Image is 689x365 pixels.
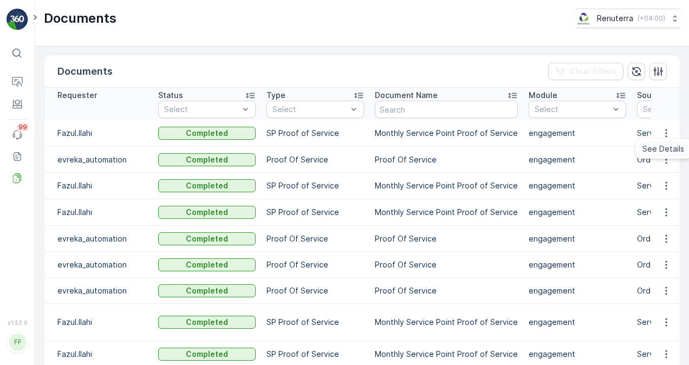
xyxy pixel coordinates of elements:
button: Completed [158,206,256,219]
button: Completed [158,284,256,297]
p: Fazul.Ilahi [57,180,147,191]
p: Completed [186,180,228,191]
p: Requester [57,90,97,101]
button: Completed [158,127,256,140]
p: Source [637,90,664,101]
p: Renuterra [597,13,633,24]
p: Proof Of Service [375,154,518,165]
button: Completed [158,179,256,192]
span: v 1.52.0 [6,320,28,326]
p: Type [266,90,285,101]
p: Select [272,104,347,115]
p: SP Proof of Service [266,128,364,139]
p: Proof Of Service [266,233,364,244]
p: engagement [529,128,626,139]
button: Renuterra(+04:00) [576,9,680,28]
p: evreka_automation [57,259,147,270]
div: FF [9,334,27,351]
p: Monthly Service Point Proof of Service [375,349,518,360]
button: Completed [158,348,256,361]
p: Completed [186,207,228,218]
p: Monthly Service Point Proof of Service [375,317,518,328]
p: Fazul.Ilahi [57,207,147,218]
p: Select [164,104,239,115]
input: Search [375,101,518,118]
span: See Details [642,144,684,154]
p: SP Proof of Service [266,180,364,191]
p: Select [535,104,609,115]
p: Documents [57,64,113,79]
p: SP Proof of Service [266,207,364,218]
p: Completed [186,128,228,139]
button: FF [6,328,28,356]
p: engagement [529,154,626,165]
p: engagement [529,207,626,218]
button: Completed [158,232,256,245]
p: engagement [529,259,626,270]
p: ( +04:00 ) [638,14,665,23]
p: Completed [186,233,228,244]
p: Clear Filters [570,66,617,77]
p: Documents [44,10,116,27]
a: 99 [6,124,28,146]
p: Proof Of Service [266,154,364,165]
p: SP Proof of Service [266,349,364,360]
a: See Details [638,141,688,157]
p: Proof Of Service [266,259,364,270]
img: Screenshot_2024-07-26_at_13.33.01.png [576,12,593,24]
p: Fazul.Ilahi [57,317,147,328]
p: Status [158,90,183,101]
p: Module [529,90,557,101]
p: Monthly Service Point Proof of Service [375,207,518,218]
button: Clear Filters [548,63,623,80]
button: Completed [158,153,256,166]
p: engagement [529,285,626,296]
button: Completed [158,316,256,329]
p: Monthly Service Point Proof of Service [375,128,518,139]
p: Proof Of Service [266,285,364,296]
p: Monthly Service Point Proof of Service [375,180,518,191]
p: Document Name [375,90,438,101]
p: engagement [529,317,626,328]
p: engagement [529,233,626,244]
p: Proof Of Service [375,233,518,244]
p: evreka_automation [57,154,147,165]
p: Completed [186,154,228,165]
p: Completed [186,259,228,270]
p: engagement [529,349,626,360]
p: Completed [186,285,228,296]
p: Proof Of Service [375,285,518,296]
p: Fazul.Ilahi [57,349,147,360]
p: engagement [529,180,626,191]
p: Proof Of Service [375,259,518,270]
button: Completed [158,258,256,271]
p: Fazul.Ilahi [57,128,147,139]
img: logo [6,9,28,30]
p: Completed [186,349,228,360]
p: SP Proof of Service [266,317,364,328]
p: 99 [18,123,27,132]
p: evreka_automation [57,233,147,244]
p: Completed [186,317,228,328]
p: evreka_automation [57,285,147,296]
